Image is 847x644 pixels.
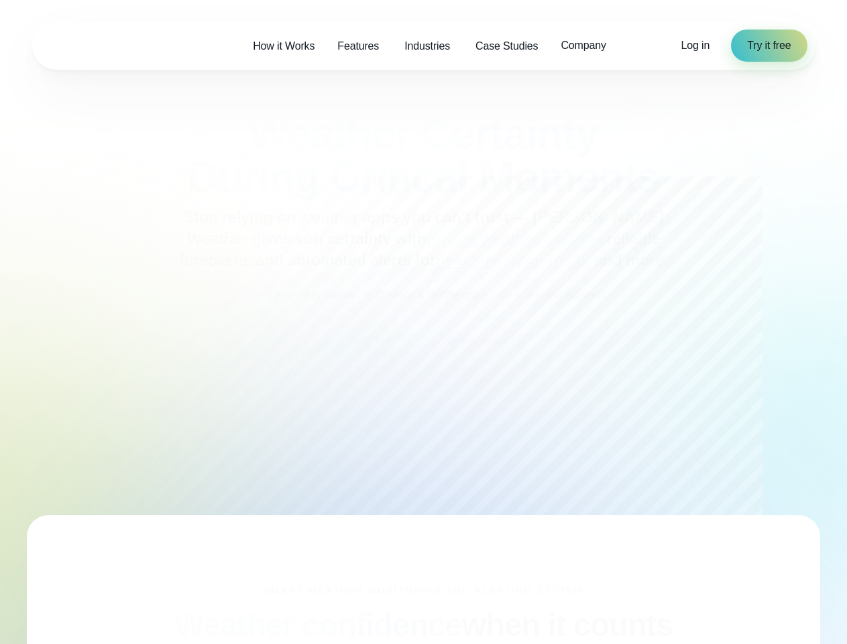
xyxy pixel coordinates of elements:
span: Log in [681,40,710,51]
span: Industries [404,38,450,54]
a: How it Works [241,32,326,60]
span: Case Studies [475,38,538,54]
span: Features [337,38,379,54]
span: Company [561,38,606,54]
a: Try it free [731,30,807,62]
span: Try it free [747,38,791,54]
a: Log in [681,38,710,54]
a: Case Studies [464,32,549,60]
span: How it Works [253,38,315,54]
